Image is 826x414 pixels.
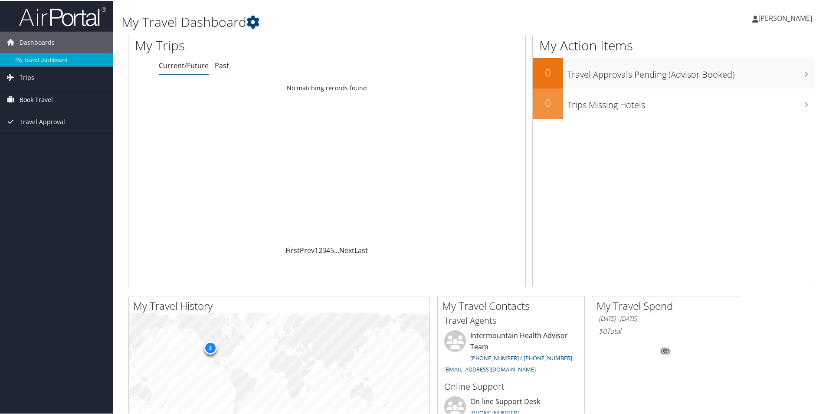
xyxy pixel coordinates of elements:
[20,110,65,132] span: Travel Approval
[300,245,315,254] a: Prev
[597,298,739,312] h2: My Travel Spend
[322,245,326,254] a: 3
[599,314,732,322] h6: [DATE] - [DATE]
[442,298,584,312] h2: My Travel Contacts
[533,36,814,54] h1: My Action Items
[20,31,55,53] span: Dashboards
[533,88,814,118] a: 0Trips Missing Hotels
[19,6,106,26] img: airportal-logo.png
[20,88,53,110] span: Book Travel
[203,341,216,354] div: 2
[444,365,536,372] a: [EMAIL_ADDRESS][DOMAIN_NAME]
[133,298,429,312] h2: My Travel History
[533,57,814,88] a: 0Travel Approvals Pending (Advisor Booked)
[599,325,732,335] h6: Total
[326,245,330,254] a: 4
[20,66,34,88] span: Trips
[121,12,588,30] h1: My Travel Dashboard
[470,353,572,361] a: [PHONE_NUMBER] / [PHONE_NUMBER]
[318,245,322,254] a: 2
[662,348,669,353] tspan: 0%
[752,4,821,30] a: [PERSON_NAME]
[128,79,525,95] td: No matching records found
[440,329,582,376] li: Intermountain Health Advisor Team
[215,60,229,69] a: Past
[135,36,354,54] h1: My Trips
[444,314,578,326] h3: Travel Agents
[567,63,814,80] h3: Travel Approvals Pending (Advisor Booked)
[444,380,578,392] h3: Online Support
[533,64,563,79] h2: 0
[159,60,209,69] a: Current/Future
[330,245,334,254] a: 5
[285,245,300,254] a: First
[334,245,339,254] span: …
[599,325,606,335] span: $0
[315,245,318,254] a: 1
[533,95,563,109] h2: 0
[354,245,368,254] a: Last
[758,13,812,22] span: [PERSON_NAME]
[339,245,354,254] a: Next
[567,94,814,110] h3: Trips Missing Hotels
